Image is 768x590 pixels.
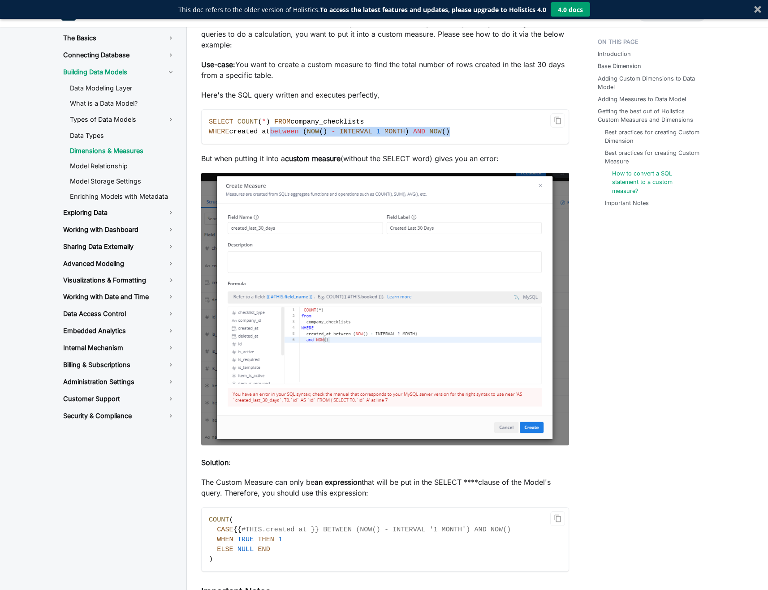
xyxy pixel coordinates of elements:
[323,128,327,136] span: )
[56,289,182,304] a: Working with Date and Time
[56,30,182,46] a: The Basics
[56,374,182,389] a: Administration Settings
[605,128,701,145] a: Best practices for creating Custom Dimension
[201,457,569,468] p: :
[201,59,569,81] p: You want to create a custom measure to find the total number of rows created in the last 30 days ...
[201,153,569,164] p: But when putting it into a (without the SELECT word) gives you an error:
[217,545,233,553] span: ELSE
[229,516,233,524] span: (
[52,27,187,590] nav: Docs sidebar
[605,149,701,166] a: Best practices for creating Custom Measure
[56,306,182,321] a: Data Access Control
[201,458,229,467] strong: Solution
[63,159,182,173] a: Model Relationship
[56,273,160,287] a: Visualizations & Formatting
[56,357,182,372] a: Billing & Subscriptions
[56,64,182,80] a: Building Data Models
[605,199,649,207] a: Important Notes
[285,154,341,163] strong: custom measure
[270,128,299,136] span: between
[63,144,182,158] a: Dimensions & Measures
[201,18,569,50] p: Holistics also has the to run SQL queries for ad-hoc analysis. After perfectly executing SQL quer...
[237,545,254,553] span: NULL
[405,128,409,136] span: )
[272,19,309,28] strong: SQL Editor
[258,535,274,543] span: THEN
[217,526,233,534] span: CASE
[209,516,229,524] span: COUNT
[201,60,235,69] strong: Use-case:
[178,5,546,14] div: This doc refers to the older version of Holistics.To access the latest features and updates, plea...
[598,74,705,91] a: Adding Custom Dimensions to Data Model
[217,535,233,543] span: WHEN
[320,5,546,14] strong: To access the latest features and updates, please upgrade to Holistics 4.0
[258,118,262,126] span: (
[274,118,290,126] span: FROM
[598,62,641,70] a: Base Dimension
[56,340,182,355] a: Internal Mechanism
[242,526,511,534] span: #THIS.created_at }} BETWEEN (NOW() - INTERVAL '1 MONTH') AND NOW()
[56,323,182,338] a: Embedded Analytics
[332,128,336,136] span: -
[201,477,569,498] p: The Custom Measure can only be that will be put in the SELECT ****clause of the Model's query. Th...
[56,239,182,254] a: Sharing Data Externally
[63,81,182,95] a: Data Modeling Layer
[303,128,307,136] span: (
[61,6,147,21] a: HolisticsHolistics Docs (3.0)
[209,128,229,136] span: WHERE
[598,107,705,124] a: Getting the best out of Holistics Custom Measures and Dimensions
[56,205,182,220] a: Exploring Data
[550,511,565,526] button: Copy code to clipboard
[550,113,565,128] button: Copy code to clipboard
[56,222,182,237] a: Working with Dashboard
[237,535,254,543] span: TRUE
[56,391,182,406] a: Customer Support
[429,128,441,136] span: NOW
[319,128,323,136] span: (
[160,273,182,287] button: Toggle the collapsible sidebar category 'Visualizations & Formatting'
[201,90,569,100] p: Here's the SQL query written and executes perfectly,
[56,256,182,271] a: Advanced Modeling
[233,526,242,534] span: {{
[178,5,546,14] p: This doc refers to the older version of Holistics.
[278,535,282,543] span: 1
[209,118,233,126] span: SELECT
[63,112,182,127] a: Types of Data Models
[56,408,182,423] a: Security & Compliance
[307,128,319,136] span: NOW
[63,129,182,142] a: Data Types
[442,128,446,136] span: (
[258,545,270,553] span: END
[201,173,569,445] img: create_measure.png
[376,128,380,136] span: 1
[229,128,270,136] span: created_at
[384,128,405,136] span: MONTH
[266,118,270,126] span: )
[315,478,362,487] strong: an expression
[446,128,450,136] span: )
[63,190,182,203] a: Enriching Models with Metadata
[209,555,213,563] span: )
[340,128,372,136] span: INTERVAL
[56,47,182,63] a: Connecting Database
[612,169,698,195] a: How to convert a SQL statement to a custom measure?
[63,97,182,110] a: What is a Data Model?
[237,118,258,126] span: COUNT
[598,50,631,58] a: Introduction
[413,128,425,136] span: AND
[63,175,182,188] a: Model Storage Settings
[598,95,686,103] a: Adding Measures to Data Model
[551,2,590,17] button: 4.0 docs
[290,118,364,126] span: company_checklists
